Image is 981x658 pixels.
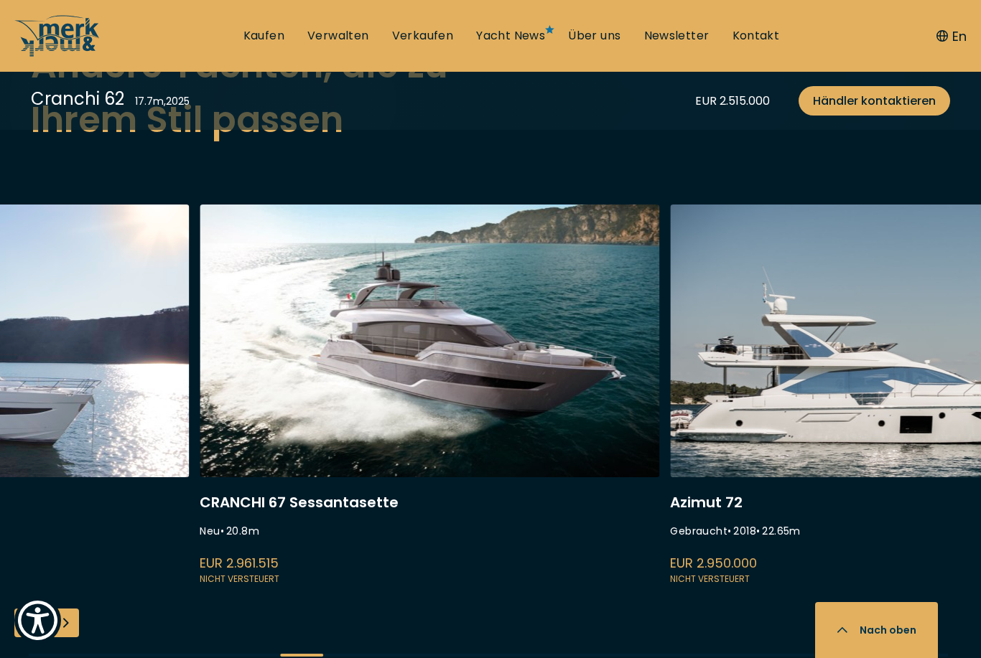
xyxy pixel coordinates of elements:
div: Next slide [50,608,79,637]
button: En [936,27,967,46]
a: Verwalten [307,28,369,44]
a: Newsletter [644,28,710,44]
a: Kontakt [733,28,780,44]
a: Über uns [568,28,620,44]
a: Yacht News [476,28,545,44]
div: 17.7 m , 2025 [135,94,190,109]
button: Nach oben [815,602,938,658]
a: Verkaufen [392,28,454,44]
div: Cranchi 62 [31,86,124,111]
a: Kaufen [243,28,284,44]
span: Händler kontaktieren [813,92,936,110]
div: EUR 2.515.000 [695,92,770,110]
button: Show Accessibility Preferences [14,597,61,644]
a: Händler kontaktieren [799,86,950,116]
